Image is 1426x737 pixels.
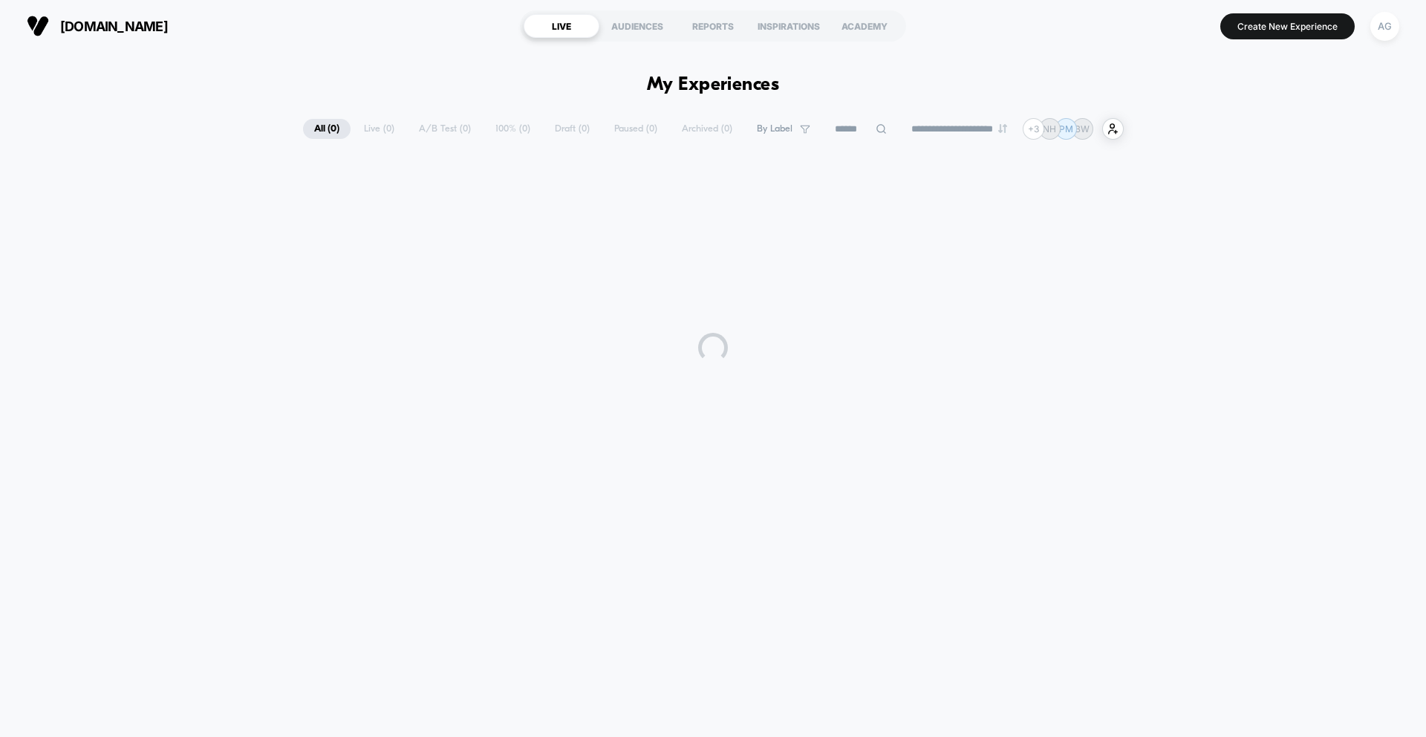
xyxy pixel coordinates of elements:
button: Create New Experience [1220,13,1355,39]
button: [DOMAIN_NAME] [22,14,172,38]
div: REPORTS [675,14,751,38]
div: AG [1370,12,1399,41]
div: AUDIENCES [599,14,675,38]
span: [DOMAIN_NAME] [60,19,168,34]
div: LIVE [524,14,599,38]
h1: My Experiences [647,74,780,96]
p: BW [1075,123,1090,134]
div: ACADEMY [827,14,902,38]
img: end [998,124,1007,133]
span: All ( 0 ) [303,119,351,139]
div: INSPIRATIONS [751,14,827,38]
img: Visually logo [27,15,49,37]
button: AG [1366,11,1404,42]
p: NH [1043,123,1056,134]
p: PM [1059,123,1073,134]
span: By Label [757,123,792,134]
div: + 3 [1023,118,1044,140]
